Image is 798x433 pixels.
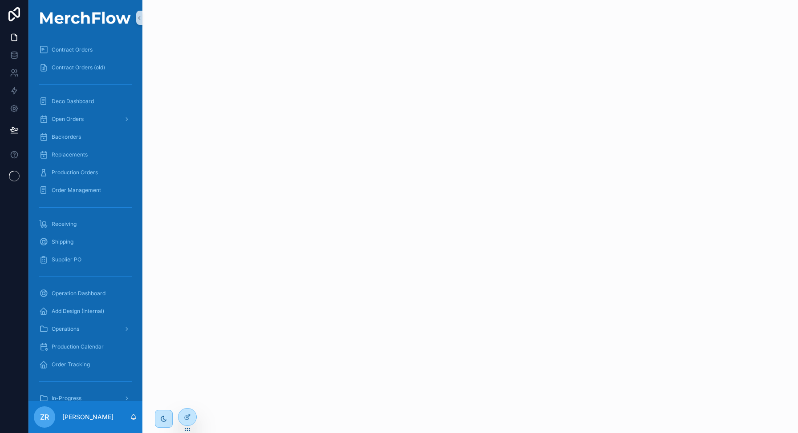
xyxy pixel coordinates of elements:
[52,290,105,297] span: Operation Dashboard
[34,111,137,127] a: Open Orders
[34,182,137,198] a: Order Management
[52,395,81,402] span: In-Progress
[34,252,137,268] a: Supplier PO
[28,36,142,401] div: scrollable content
[34,339,137,355] a: Production Calendar
[52,98,94,105] span: Deco Dashboard
[52,256,81,263] span: Supplier PO
[52,133,81,140] span: Backorders
[52,221,77,228] span: Receiving
[52,151,88,158] span: Replacements
[34,303,137,319] a: Add Design (Internal)
[34,60,137,76] a: Contract Orders (old)
[34,216,137,232] a: Receiving
[40,412,49,422] span: ZR
[34,321,137,337] a: Operations
[34,147,137,163] a: Replacements
[34,390,137,406] a: In-Progress
[34,285,137,301] a: Operation Dashboard
[52,116,84,123] span: Open Orders
[52,308,104,315] span: Add Design (Internal)
[34,12,137,24] img: App logo
[34,357,137,373] a: Order Tracking
[52,64,105,71] span: Contract Orders (old)
[34,164,137,180] a: Production Orders
[52,343,104,350] span: Production Calendar
[52,325,79,333] span: Operations
[52,187,101,194] span: Order Management
[34,42,137,58] a: Contract Orders
[34,129,137,145] a: Backorders
[52,361,90,368] span: Order Tracking
[52,238,73,245] span: Shipping
[52,169,98,176] span: Production Orders
[34,93,137,109] a: Deco Dashboard
[34,234,137,250] a: Shipping
[62,413,113,421] p: [PERSON_NAME]
[52,46,93,53] span: Contract Orders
